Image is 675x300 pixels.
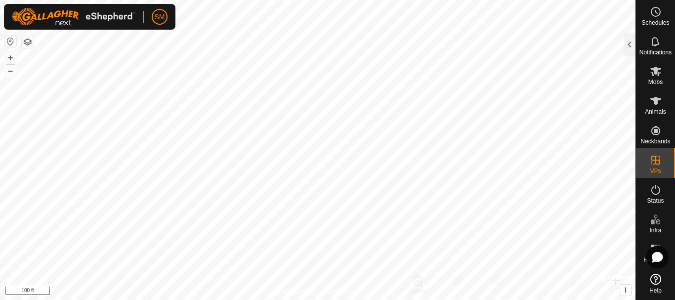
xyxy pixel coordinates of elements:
button: Map Layers [22,36,34,48]
span: Help [649,288,662,294]
span: i [625,286,627,294]
span: Animals [645,109,666,115]
span: Status [647,198,664,204]
span: Neckbands [640,138,670,144]
button: + [4,52,16,64]
span: Notifications [639,49,672,55]
button: i [620,285,631,296]
a: Contact Us [328,287,357,296]
a: Help [636,270,675,298]
button: Reset Map [4,36,16,47]
span: Infra [649,227,661,233]
span: Schedules [641,20,669,26]
span: VPs [650,168,661,174]
span: Heatmap [643,257,668,263]
span: SM [155,12,165,22]
span: Mobs [648,79,663,85]
button: – [4,65,16,77]
a: Privacy Policy [279,287,316,296]
img: Gallagher Logo [12,8,135,26]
